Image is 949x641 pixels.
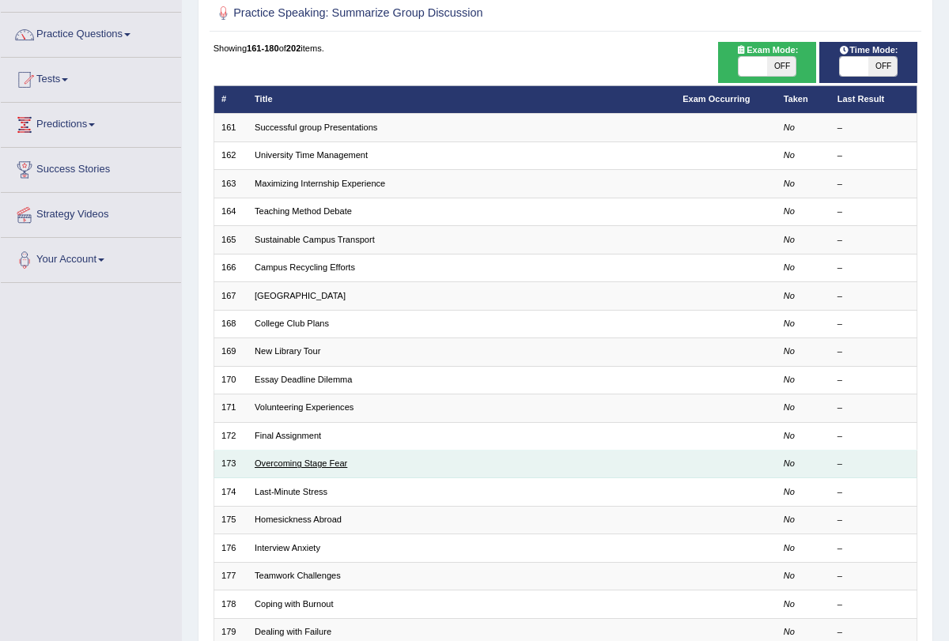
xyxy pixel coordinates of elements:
em: No [784,179,795,188]
td: 166 [214,254,248,281]
em: No [784,515,795,524]
td: 170 [214,366,248,394]
a: Tests [1,58,181,97]
div: – [837,318,909,330]
td: 178 [214,590,248,618]
a: Your Account [1,238,181,277]
div: Showing of items. [214,42,918,55]
h2: Practice Speaking: Summarize Group Discussion [214,3,650,24]
div: – [837,178,909,190]
div: – [837,542,909,555]
div: – [837,458,909,470]
td: 172 [214,422,248,450]
b: 161-180 [247,43,279,53]
a: Dealing with Failure [255,627,331,636]
em: No [784,206,795,216]
td: 176 [214,534,248,562]
em: No [784,487,795,496]
div: – [837,345,909,358]
th: # [214,85,248,113]
em: No [784,458,795,468]
a: Practice Questions [1,13,181,52]
em: No [784,599,795,609]
td: 177 [214,562,248,590]
a: Sustainable Campus Transport [255,235,375,244]
div: – [837,570,909,583]
div: – [837,486,909,499]
a: Exam Occurring [682,94,750,104]
th: Title [248,85,675,113]
a: Interview Anxiety [255,543,320,552]
div: – [837,205,909,218]
div: – [837,514,909,526]
em: No [784,123,795,132]
a: Homesickness Abroad [255,515,342,524]
em: No [784,319,795,328]
div: – [837,626,909,639]
em: No [784,402,795,412]
td: 175 [214,506,248,534]
span: Time Mode: [834,43,903,58]
td: 169 [214,338,248,366]
div: – [837,122,909,134]
th: Last Result [830,85,917,113]
td: 173 [214,451,248,478]
a: Final Assignment [255,431,321,440]
a: Overcoming Stage Fear [255,458,347,468]
em: No [784,150,795,160]
em: No [784,627,795,636]
td: 167 [214,282,248,310]
em: No [784,262,795,272]
td: 164 [214,198,248,225]
a: Teamwork Challenges [255,571,341,580]
a: College Club Plans [255,319,329,328]
em: No [784,346,795,356]
td: 161 [214,114,248,141]
div: – [837,374,909,386]
a: Essay Deadline Dilemma [255,375,352,384]
a: Teaching Method Debate [255,206,352,216]
em: No [784,543,795,552]
td: 163 [214,170,248,198]
td: 165 [214,226,248,254]
span: OFF [868,57,897,76]
div: Show exams occurring in exams [718,42,817,83]
span: Exam Mode: [731,43,803,58]
em: No [784,235,795,244]
a: Last-Minute Stress [255,487,327,496]
div: – [837,402,909,414]
a: Volunteering Experiences [255,402,354,412]
th: Taken [776,85,830,113]
b: 202 [286,43,301,53]
em: No [784,571,795,580]
a: Predictions [1,103,181,142]
div: – [837,234,909,247]
td: 174 [214,478,248,506]
a: Strategy Videos [1,193,181,232]
a: Successful group Presentations [255,123,377,132]
div: – [837,598,909,611]
a: Maximizing Internship Experience [255,179,385,188]
em: No [784,375,795,384]
td: 168 [214,310,248,337]
a: University Time Management [255,150,368,160]
em: No [784,431,795,440]
a: [GEOGRAPHIC_DATA] [255,291,346,300]
td: 171 [214,394,248,422]
em: No [784,291,795,300]
div: – [837,290,909,303]
a: New Library Tour [255,346,320,356]
div: – [837,430,909,443]
div: – [837,262,909,274]
a: Success Stories [1,148,181,187]
div: – [837,149,909,162]
td: 162 [214,141,248,169]
a: Coping with Burnout [255,599,333,609]
a: Campus Recycling Efforts [255,262,355,272]
span: OFF [767,57,796,76]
